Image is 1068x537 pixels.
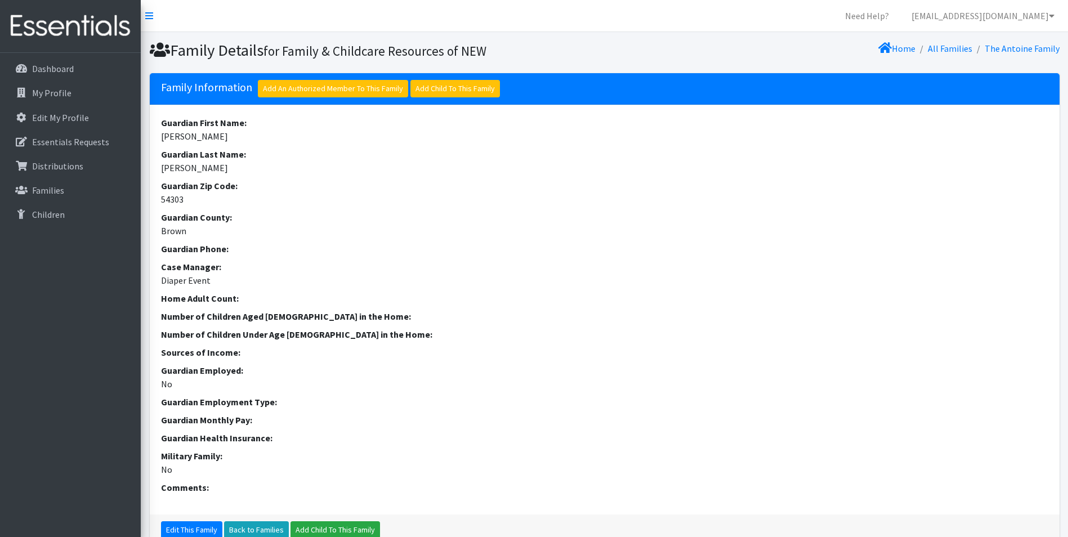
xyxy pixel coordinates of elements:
p: Families [32,185,64,196]
a: Essentials Requests [5,131,136,153]
a: Edit My Profile [5,106,136,129]
dt: Guardian Health Insurance: [161,431,1048,445]
dt: Home Adult Count: [161,292,1048,305]
dt: Guardian Monthly Pay: [161,413,1048,427]
a: Add Child To This Family [410,80,500,97]
a: Add An Authorized Member To This Family [258,80,408,97]
dt: Guardian County: [161,211,1048,224]
dd: 54303 [161,193,1048,206]
a: Need Help? [836,5,898,27]
small: for Family & Childcare Resources of NEW [263,43,486,59]
a: Families [5,179,136,202]
dt: Guardian Employment Type: [161,395,1048,409]
dd: Diaper Event [161,274,1048,287]
dd: No [161,463,1048,476]
dd: Brown [161,224,1048,238]
p: Children [32,209,65,220]
a: [EMAIL_ADDRESS][DOMAIN_NAME] [902,5,1063,27]
img: HumanEssentials [5,7,136,45]
p: My Profile [32,87,72,99]
dt: Case Manager: [161,260,1048,274]
a: Children [5,203,136,226]
dt: Guardian First Name: [161,116,1048,129]
dt: Number of Children Under Age [DEMOGRAPHIC_DATA] in the Home: [161,328,1048,341]
a: The Antoine Family [985,43,1060,54]
p: Distributions [32,160,83,172]
h5: Family Information [150,73,1060,105]
dd: [PERSON_NAME] [161,129,1048,143]
dt: Comments: [161,481,1048,494]
dt: Military Family: [161,449,1048,463]
a: Distributions [5,155,136,177]
a: All Families [928,43,972,54]
dt: Guardian Last Name: [161,147,1048,161]
dt: Guardian Zip Code: [161,179,1048,193]
dt: Number of Children Aged [DEMOGRAPHIC_DATA] in the Home: [161,310,1048,323]
dt: Sources of Income: [161,346,1048,359]
a: Home [878,43,915,54]
dt: Guardian Employed: [161,364,1048,377]
p: Edit My Profile [32,112,89,123]
h1: Family Details [150,41,601,60]
dd: No [161,377,1048,391]
p: Essentials Requests [32,136,109,147]
a: Dashboard [5,57,136,80]
dd: [PERSON_NAME] [161,161,1048,174]
dt: Guardian Phone: [161,242,1048,256]
a: My Profile [5,82,136,104]
p: Dashboard [32,63,74,74]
